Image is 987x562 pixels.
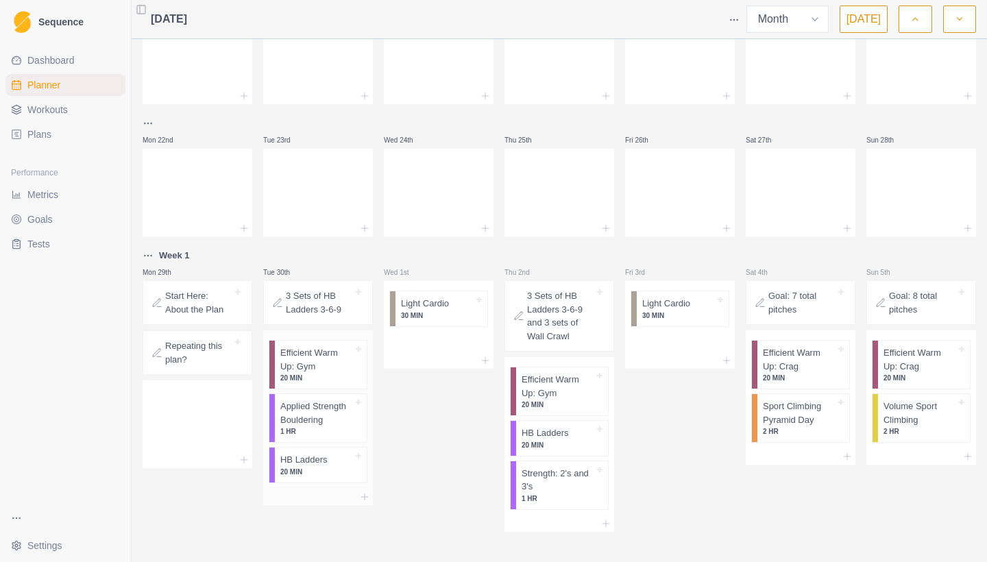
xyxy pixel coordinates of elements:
span: Workouts [27,103,68,117]
p: Light Cardio [642,297,690,310]
span: Planner [27,78,60,92]
div: Efficient Warm Up: Crag20 MIN [751,340,850,389]
div: Efficient Warm Up: Gym20 MIN [269,340,367,389]
div: 3 Sets of HB Ladders 3-6-9 [263,280,373,325]
p: 20 MIN [280,467,353,477]
div: Strength: 2's and 3's1 HR [510,461,609,510]
p: 2 HR [763,426,836,437]
p: Fri 26th [625,135,666,145]
p: Start Here: About the Plan [165,289,232,316]
a: Tests [5,233,125,255]
p: Sat 27th [746,135,787,145]
p: Volume Sport Climbing [884,400,956,426]
p: Sat 4th [746,267,787,278]
span: Sequence [38,17,84,27]
p: 20 MIN [522,440,594,450]
p: Efficient Warm Up: Gym [280,346,353,373]
a: Planner [5,74,125,96]
p: Sun 28th [866,135,907,145]
p: Tue 30th [263,267,304,278]
a: Dashboard [5,49,125,71]
img: Logo [14,11,31,34]
button: [DATE] [840,5,888,33]
p: Mon 22nd [143,135,184,145]
p: Applied Strength Bouldering [280,400,353,426]
p: 30 MIN [401,310,474,321]
p: Efficient Warm Up: Crag [763,346,836,373]
div: Goal: 8 total pitches [866,280,976,325]
div: Sport Climbing Pyramid Day2 HR [751,393,850,443]
p: Week 1 [159,249,190,262]
div: Light Cardio30 MIN [389,291,488,327]
a: Goals [5,208,125,230]
p: 3 Sets of HB Ladders 3-6-9 and 3 sets of Wall Crawl [527,289,594,343]
div: Performance [5,162,125,184]
div: Start Here: About the Plan [143,280,252,325]
a: LogoSequence [5,5,125,38]
div: Goal: 7 total pitches [746,280,855,325]
div: Efficient Warm Up: Crag20 MIN [872,340,971,389]
p: Fri 3rd [625,267,666,278]
p: HB Ladders [522,426,569,440]
span: Goals [27,212,53,226]
a: Plans [5,123,125,145]
p: Wed 24th [384,135,425,145]
div: 3 Sets of HB Ladders 3-6-9 and 3 sets of Wall Crawl [504,280,614,352]
span: [DATE] [151,11,187,27]
p: HB Ladders [280,453,328,467]
a: Workouts [5,99,125,121]
p: Strength: 2's and 3's [522,467,594,493]
p: 2 HR [884,426,956,437]
p: Sport Climbing Pyramid Day [763,400,836,426]
div: Volume Sport Climbing2 HR [872,393,971,443]
div: Efficient Warm Up: Gym20 MIN [510,367,609,416]
div: Light Cardio30 MIN [631,291,729,327]
p: 3 Sets of HB Ladders 3-6-9 [286,289,353,316]
p: Efficient Warm Up: Crag [884,346,956,373]
p: Goal: 8 total pitches [889,289,956,316]
p: Thu 25th [504,135,546,145]
span: Dashboard [27,53,75,67]
div: Applied Strength Bouldering1 HR [269,393,367,443]
p: Goal: 7 total pitches [768,289,836,316]
p: Sun 5th [866,267,907,278]
div: HB Ladders20 MIN [269,447,367,483]
p: 30 MIN [642,310,715,321]
p: Thu 2nd [504,267,546,278]
div: HB Ladders20 MIN [510,420,609,456]
button: Settings [5,535,125,557]
p: Efficient Warm Up: Gym [522,373,594,400]
p: Mon 29th [143,267,184,278]
p: Tue 23rd [263,135,304,145]
div: Repeating this plan? [143,330,252,375]
span: Metrics [27,188,58,201]
p: Wed 1st [384,267,425,278]
p: 20 MIN [763,373,836,383]
p: 1 HR [280,426,353,437]
p: 20 MIN [884,373,956,383]
p: 20 MIN [280,373,353,383]
p: Repeating this plan? [165,339,232,366]
p: Light Cardio [401,297,449,310]
span: Tests [27,237,50,251]
p: 20 MIN [522,400,594,410]
span: Plans [27,127,51,141]
p: 1 HR [522,493,594,504]
a: Metrics [5,184,125,206]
